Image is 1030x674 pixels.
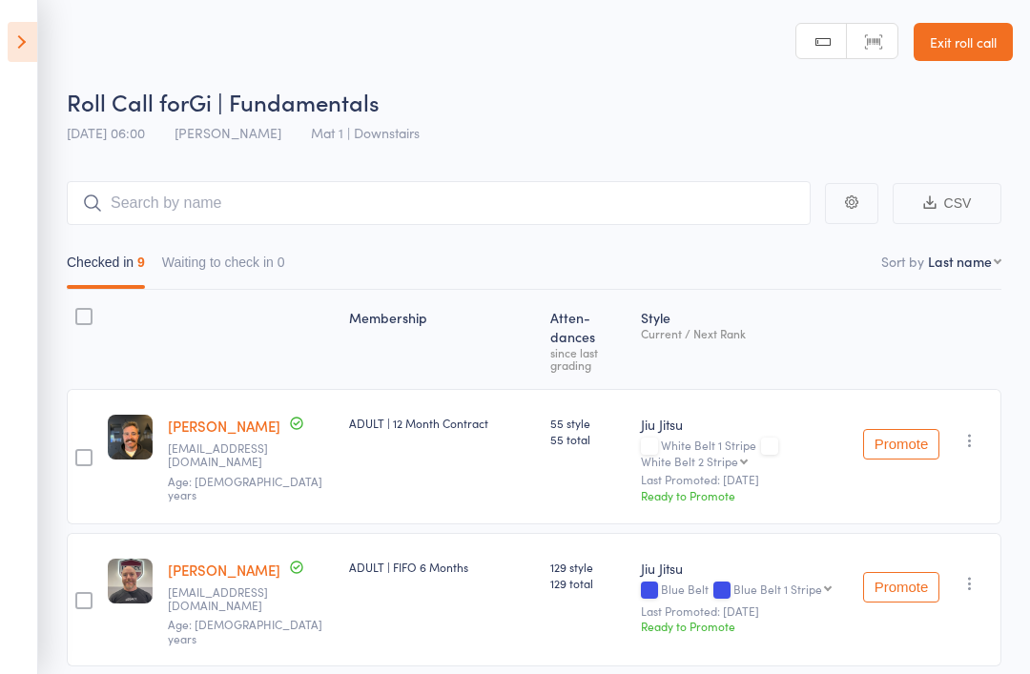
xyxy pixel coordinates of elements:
[349,415,535,431] div: ADULT | 12 Month Contract
[641,327,848,339] div: Current / Next Rank
[175,123,281,142] span: [PERSON_NAME]
[67,245,145,289] button: Checked in9
[550,559,626,575] span: 129 style
[168,560,280,580] a: [PERSON_NAME]
[641,455,738,467] div: White Belt 2 Stripe
[914,23,1013,61] a: Exit roll call
[641,473,848,486] small: Last Promoted: [DATE]
[863,572,939,603] button: Promote
[893,183,1001,224] button: CSV
[863,429,939,460] button: Promote
[168,585,292,613] small: Liamhog@gmail.com
[641,415,848,434] div: Jiu Jitsu
[67,181,811,225] input: Search by name
[67,86,189,117] span: Roll Call for
[881,252,924,271] label: Sort by
[641,604,848,618] small: Last Promoted: [DATE]
[168,416,280,436] a: [PERSON_NAME]
[67,123,145,142] span: [DATE] 06:00
[162,245,285,289] button: Waiting to check in0
[733,582,822,595] div: Blue Belt 1 Stripe
[543,298,633,380] div: Atten­dances
[137,255,145,270] div: 9
[341,298,543,380] div: Membership
[641,487,848,503] div: Ready to Promote
[641,582,848,599] div: Blue Belt
[550,575,626,591] span: 129 total
[278,255,285,270] div: 0
[641,618,848,634] div: Ready to Promote
[633,298,855,380] div: Style
[168,616,322,645] span: Age: [DEMOGRAPHIC_DATA] years
[349,559,535,575] div: ADULT | FIFO 6 Months
[641,559,848,578] div: Jiu Jitsu
[168,473,322,502] span: Age: [DEMOGRAPHIC_DATA] years
[108,415,153,460] img: image1749449093.png
[550,346,626,371] div: since last grading
[550,431,626,447] span: 55 total
[189,86,380,117] span: Gi | Fundamentals
[311,123,420,142] span: Mat 1 | Downstairs
[108,559,153,603] img: image1710966633.png
[168,441,292,469] small: ben.green86@gmail.com
[550,415,626,431] span: 55 style
[641,439,848,467] div: White Belt 1 Stripe
[928,252,992,271] div: Last name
